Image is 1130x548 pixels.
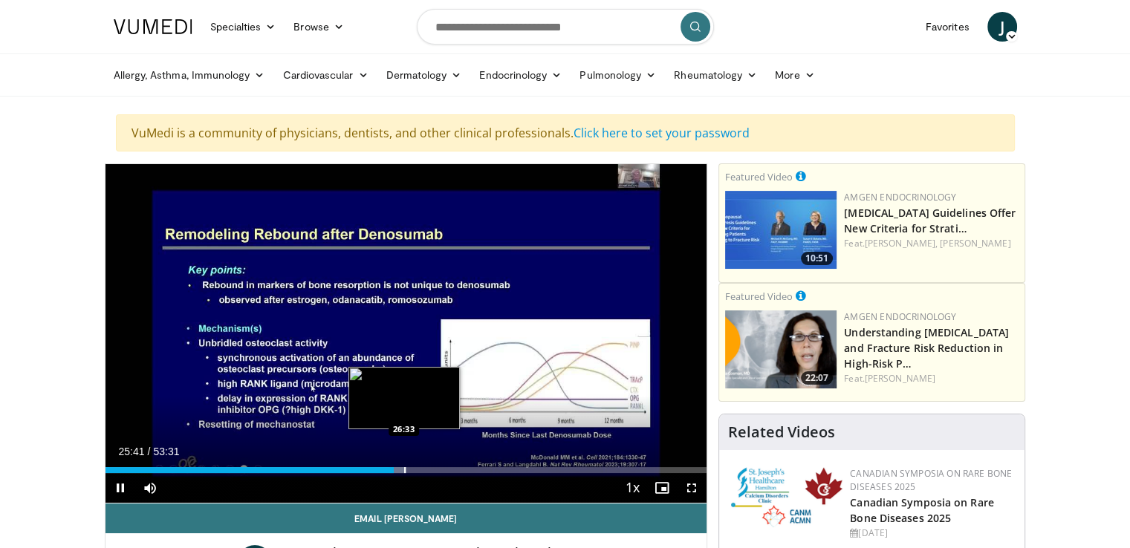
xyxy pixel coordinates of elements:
div: Feat. [844,372,1019,385]
input: Search topics, interventions [417,9,714,45]
small: Featured Video [725,170,793,183]
a: Allergy, Asthma, Immunology [105,60,274,90]
img: 7b525459-078d-43af-84f9-5c25155c8fbb.png.150x105_q85_crop-smart_upscale.jpg [725,191,837,269]
a: Rheumatology [665,60,766,90]
button: Enable picture-in-picture mode [647,473,677,503]
button: Fullscreen [677,473,707,503]
a: Canadian Symposia on Rare Bone Diseases 2025 [850,495,994,525]
div: Progress Bar [105,467,707,473]
a: [MEDICAL_DATA] Guidelines Offer New Criteria for Strati… [844,206,1016,235]
span: / [148,446,151,457]
a: Understanding [MEDICAL_DATA] and Fracture Risk Reduction in High-Risk P… [844,325,1009,371]
a: Pulmonology [571,60,665,90]
button: Pause [105,473,135,503]
img: c9a25db3-4db0-49e1-a46f-17b5c91d58a1.png.150x105_q85_crop-smart_upscale.png [725,310,837,388]
span: 53:31 [153,446,179,457]
a: Cardiovascular [273,60,377,90]
span: 22:07 [801,371,833,385]
a: Canadian Symposia on Rare Bone Diseases 2025 [850,467,1012,493]
h4: Related Videos [728,423,835,441]
a: 22:07 [725,310,837,388]
a: Browse [285,12,353,42]
div: VuMedi is a community of physicians, dentists, and other clinical professionals. [116,114,1015,151]
a: Endocrinology [470,60,571,90]
span: 10:51 [801,252,833,265]
a: More [766,60,823,90]
a: Favorites [917,12,978,42]
img: image.jpeg [348,367,460,429]
span: 25:41 [119,446,145,457]
video-js: Video Player [105,164,707,503]
small: Featured Video [725,290,793,303]
a: Amgen Endocrinology [844,191,956,203]
a: Specialties [201,12,285,42]
a: 10:51 [725,191,837,269]
button: Mute [135,473,165,503]
img: VuMedi Logo [114,19,192,34]
a: Dermatology [377,60,471,90]
a: J [987,12,1017,42]
img: 59b7dea3-8883-45d6-a110-d30c6cb0f321.png.150x105_q85_autocrop_double_scale_upscale_version-0.2.png [731,467,842,527]
a: [PERSON_NAME] [940,237,1010,249]
a: Email [PERSON_NAME] [105,503,707,533]
div: [DATE] [850,526,1013,540]
div: Feat. [844,237,1019,250]
a: Amgen Endocrinology [844,310,956,323]
a: Click here to set your password [574,125,750,141]
a: [PERSON_NAME], [865,237,938,249]
button: Playback Rate [617,473,647,503]
a: [PERSON_NAME] [865,372,935,385]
